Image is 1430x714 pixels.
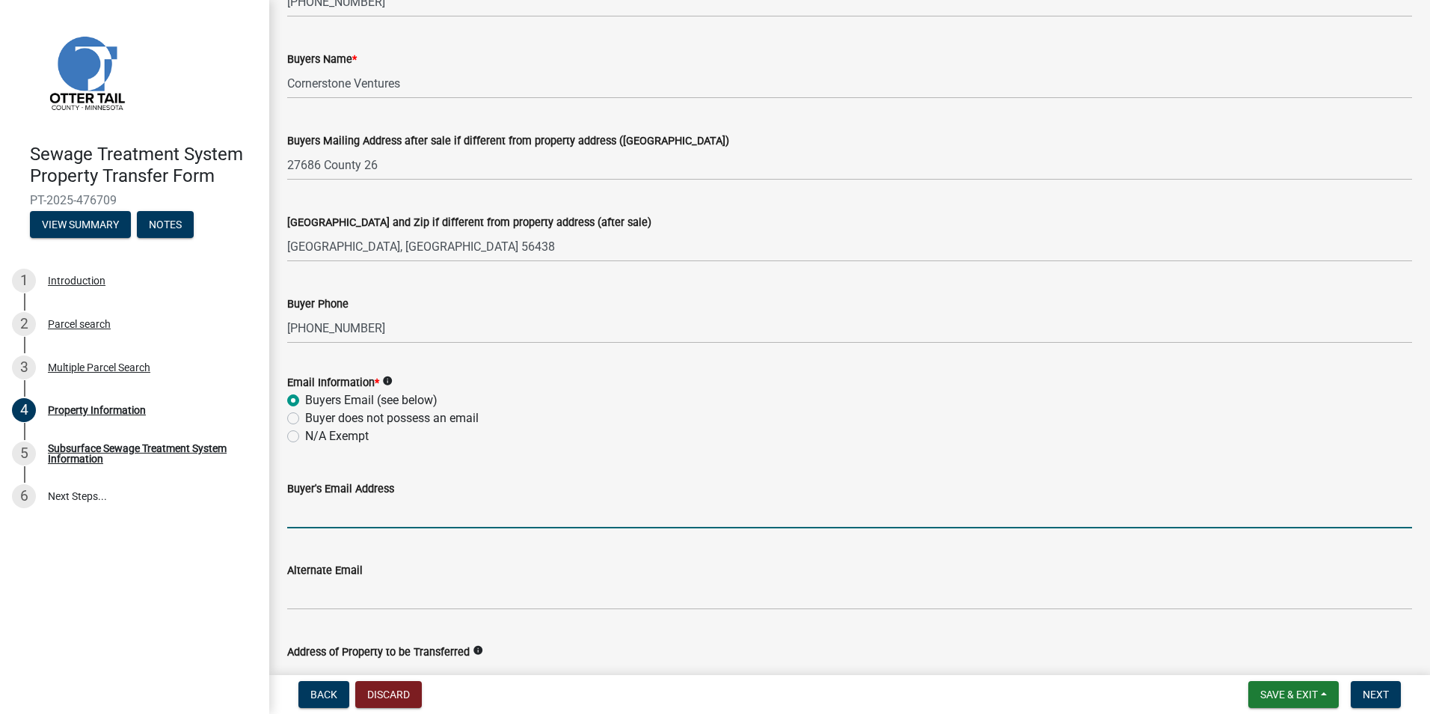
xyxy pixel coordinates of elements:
[12,484,36,508] div: 6
[287,378,379,388] label: Email Information
[12,269,36,293] div: 1
[48,443,245,464] div: Subsurface Sewage Treatment System Information
[12,398,36,422] div: 4
[48,362,150,373] div: Multiple Parcel Search
[382,376,393,386] i: info
[12,442,36,466] div: 5
[48,275,105,286] div: Introduction
[1260,689,1318,701] span: Save & Exit
[12,312,36,336] div: 2
[30,144,257,187] h4: Sewage Treatment System Property Transfer Form
[1363,689,1389,701] span: Next
[30,16,142,128] img: Otter Tail County, Minnesota
[137,219,194,231] wm-modal-confirm: Notes
[1248,681,1339,708] button: Save & Exit
[30,193,239,207] span: PT-2025-476709
[287,55,357,65] label: Buyers Name
[305,427,369,445] label: N/A Exempt
[48,319,111,329] div: Parcel search
[30,211,131,238] button: View Summary
[287,647,470,658] label: Address of Property to be Transferred
[355,681,422,708] button: Discard
[12,356,36,379] div: 3
[305,391,438,409] label: Buyers Email (see below)
[287,299,349,310] label: Buyer Phone
[287,484,394,495] label: Buyer's Email Address
[305,409,479,427] label: Buyer does not possess an email
[30,219,131,231] wm-modal-confirm: Summary
[473,645,483,656] i: info
[298,681,349,708] button: Back
[48,405,146,415] div: Property Information
[287,566,363,576] label: Alternate Email
[287,218,651,228] label: [GEOGRAPHIC_DATA] and Zip if different from property address (after sale)
[310,689,337,701] span: Back
[287,136,729,147] label: Buyers Mailing Address after sale if different from property address ([GEOGRAPHIC_DATA])
[137,211,194,238] button: Notes
[1351,681,1401,708] button: Next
